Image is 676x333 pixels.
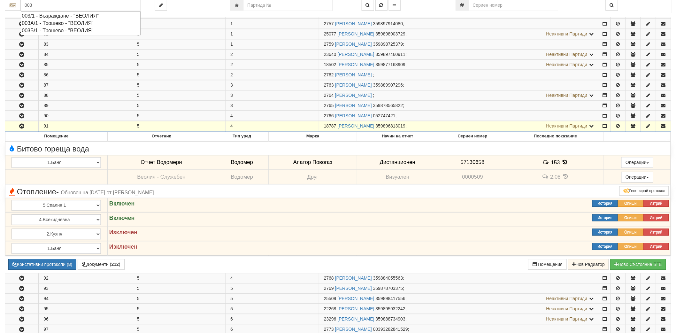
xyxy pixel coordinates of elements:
td: 5 [132,314,226,324]
span: 359898725379 [373,42,403,47]
span: 2 [230,62,233,67]
span: Битово гореща вода [7,145,89,153]
span: 359888734903 [376,316,405,321]
span: Отчет Водомери [141,159,182,165]
td: ; [319,111,599,121]
button: Опиши [618,214,643,221]
span: Веолия - Служебен [137,174,186,180]
span: 5 [230,306,233,311]
td: ; [319,29,599,39]
td: 5 [132,60,226,70]
span: 359878565822 [373,103,403,108]
a: [PERSON_NAME] [338,316,374,321]
td: Водомер [215,155,269,170]
a: [PERSON_NAME] [338,31,374,36]
button: Новo Състояние БГВ [610,259,666,270]
span: Партида № [324,327,334,332]
button: История [592,228,618,236]
span: Партида № [324,296,336,301]
strong: Изключен [109,244,138,250]
td: ; [319,314,599,324]
td: Апатор Повогаз [269,155,357,170]
span: История на забележките [542,174,550,180]
td: 87 [39,80,132,90]
td: 83 [39,39,132,49]
span: Партида № [324,93,334,98]
span: 3 [230,93,233,98]
a: [PERSON_NAME] [335,72,372,77]
td: 5 [132,70,226,80]
span: История на показанията [562,174,569,180]
span: Партида № [324,286,334,291]
span: 052747421 [373,113,396,118]
span: 5 [230,286,233,291]
th: Отчетник [107,132,215,141]
span: Партида № [324,31,336,36]
th: Последно показание [507,132,604,141]
a: [PERSON_NAME] [335,82,372,88]
td: Дистанционен [357,155,438,170]
td: 5 [132,121,226,131]
a: [PERSON_NAME] [335,327,372,332]
span: 5 [230,296,233,301]
td: 92 [39,273,132,283]
span: Неактивни Партиди [546,31,588,36]
td: 5 [132,39,226,49]
a: [PERSON_NAME] [338,52,374,57]
span: Партида № [324,103,334,108]
a: [PERSON_NAME] [338,296,374,301]
button: Операции [621,157,653,168]
td: Друг [269,170,357,184]
button: Помещения [528,259,567,270]
button: Изтрий [643,228,669,236]
td: 88 [39,90,132,100]
span: 6 [230,327,233,332]
td: 5 [132,80,226,90]
td: 5 [132,283,226,293]
th: Начин на отчет [357,132,438,141]
b: 8 [68,262,71,267]
button: Нов Радиатор [568,259,609,270]
button: Опиши [618,200,643,207]
div: 003А/1 - Трошево - "ВЕОЛИЯ" [22,19,140,27]
span: 359896813019 [376,123,405,128]
td: 96 [39,314,132,324]
td: 5 [132,90,226,100]
td: 5 [132,50,226,59]
td: ; [319,304,599,314]
td: 5 [132,101,226,111]
button: Документи (212) [78,259,125,270]
span: Неактивни Партиди [546,296,588,301]
button: История [592,200,618,207]
button: Изтрий [643,243,669,250]
span: 359877168909 [376,62,405,67]
td: 84 [39,50,132,59]
td: ; [319,273,599,283]
td: 93 [39,283,132,293]
a: [PERSON_NAME] [335,275,372,281]
a: [PERSON_NAME] [335,286,372,291]
button: Изтрий [643,214,669,221]
td: ; [319,293,599,303]
strong: Включен [109,200,135,207]
span: 00393282841529 [373,327,408,332]
span: Партида № [324,123,336,128]
span: Неактивни Партиди [546,316,588,321]
span: 4 [230,275,233,281]
button: Опиши [618,243,643,250]
td: 5 [132,293,226,303]
td: 5 [132,19,226,29]
span: Обновен на [DATE] от [PERSON_NAME] [61,190,154,195]
span: Партида № [324,306,336,311]
td: 91 [39,121,132,131]
span: 6 [230,316,233,321]
span: Партида № [324,52,336,57]
td: ; [319,39,599,49]
button: Изтрий [643,200,669,207]
td: 5 [132,304,226,314]
a: [PERSON_NAME] [338,123,374,128]
td: ; [319,283,599,293]
td: 95 [39,304,132,314]
span: Партида № [324,316,336,321]
td: Визуален [357,170,438,184]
